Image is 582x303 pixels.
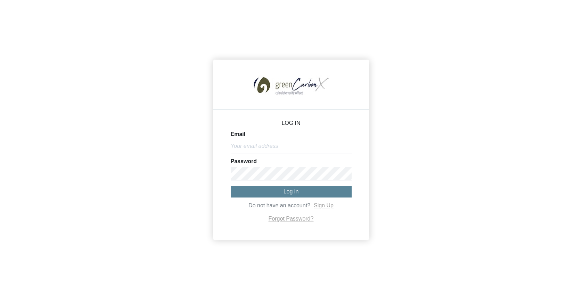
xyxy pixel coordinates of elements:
span: Do not have an account? [248,202,310,208]
span: Log in [284,189,299,194]
a: Sign Up [314,202,334,208]
a: Forgot Password? [269,216,314,222]
p: LOG IN [231,120,352,126]
label: Email [231,131,246,137]
input: Your email address [231,140,352,153]
button: Log in [231,186,352,197]
img: GreenCarbonX07-07-202510_19_57_194.jpg [247,67,336,103]
label: Password [231,159,257,164]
